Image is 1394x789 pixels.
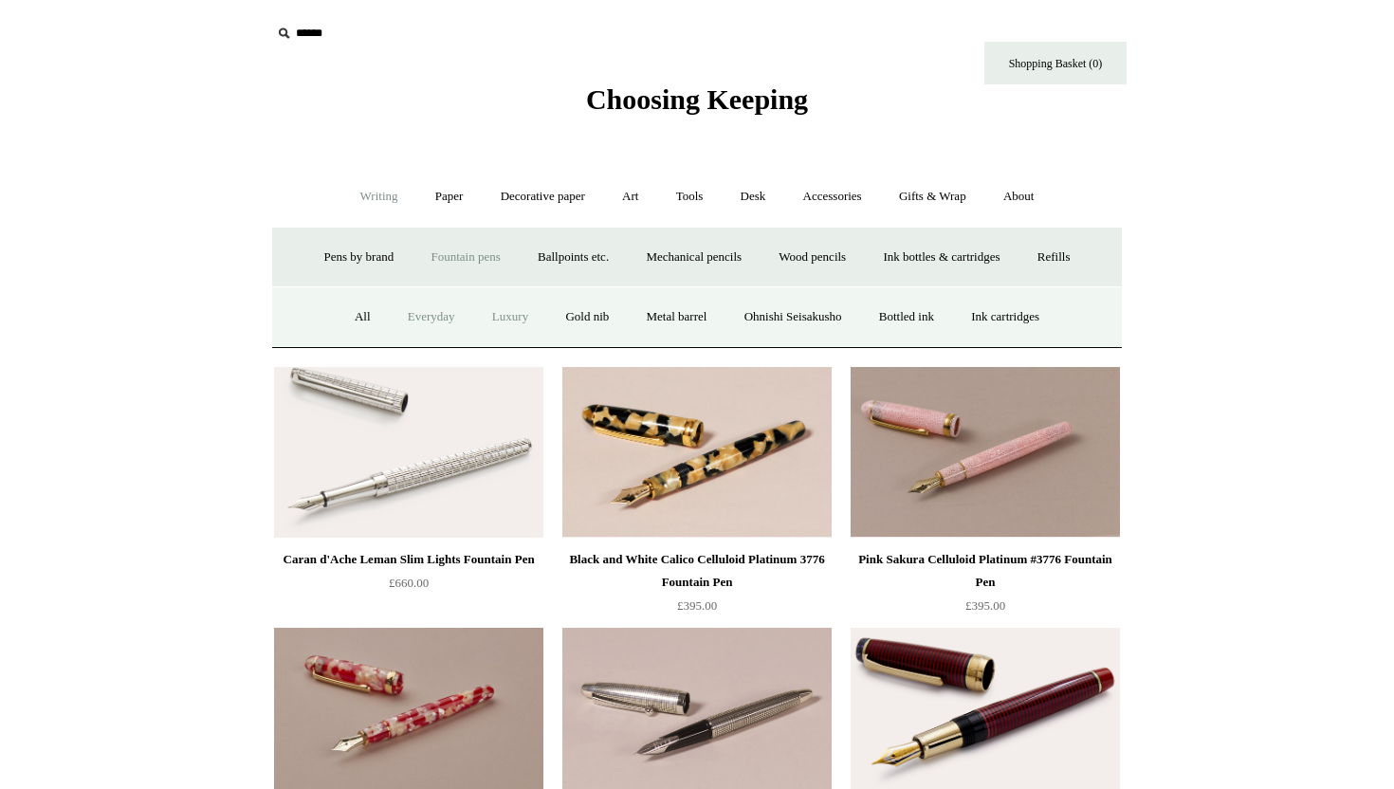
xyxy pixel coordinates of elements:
a: Pink Sakura Celluloid Platinum #3776 Fountain Pen Pink Sakura Celluloid Platinum #3776 Fountain Pen [851,367,1120,538]
a: Ink cartridges [954,292,1056,342]
a: Pens by brand [307,232,412,283]
span: £660.00 [389,576,429,590]
a: All [338,292,388,342]
a: Wood pencils [761,232,863,283]
a: Desk [724,172,783,222]
a: Decorative paper [484,172,602,222]
a: Gifts & Wrap [882,172,983,222]
span: £395.00 [677,598,717,613]
a: Everyday [391,292,472,342]
a: Ballpoints etc. [521,232,626,283]
div: Pink Sakura Celluloid Platinum #3776 Fountain Pen [855,548,1115,594]
a: Mechanical pencils [629,232,759,283]
a: Caran d'Ache Leman Slim Lights Fountain Pen Caran d'Ache Leman Slim Lights Fountain Pen [274,367,543,538]
a: Black and White Calico Celluloid Platinum 3776 Fountain Pen Black and White Calico Celluloid Plat... [562,367,832,538]
img: Caran d'Ache Leman Slim Lights Fountain Pen [274,367,543,538]
a: Shopping Basket (0) [984,42,1127,84]
a: Gold nib [548,292,626,342]
a: Ohnishi Seisakusho [727,292,859,342]
a: Paper [418,172,481,222]
a: Pink Sakura Celluloid Platinum #3776 Fountain Pen £395.00 [851,548,1120,626]
a: Fountain pens [413,232,517,283]
img: Black and White Calico Celluloid Platinum 3776 Fountain Pen [562,367,832,538]
span: Choosing Keeping [586,83,808,115]
a: Ink bottles & cartridges [866,232,1017,283]
a: Refills [1020,232,1088,283]
div: Black and White Calico Celluloid Platinum 3776 Fountain Pen [567,548,827,594]
a: Black and White Calico Celluloid Platinum 3776 Fountain Pen £395.00 [562,548,832,626]
img: Pink Sakura Celluloid Platinum #3776 Fountain Pen [851,367,1120,538]
div: Caran d'Ache Leman Slim Lights Fountain Pen [279,548,539,571]
a: Choosing Keeping [586,99,808,112]
a: Metal barrel [630,292,725,342]
a: Tools [659,172,721,222]
a: Writing [343,172,415,222]
a: About [986,172,1052,222]
a: Accessories [786,172,879,222]
a: Art [605,172,655,222]
a: Luxury [475,292,545,342]
span: £395.00 [965,598,1005,613]
a: Bottled ink [862,292,951,342]
a: Caran d'Ache Leman Slim Lights Fountain Pen £660.00 [274,548,543,626]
